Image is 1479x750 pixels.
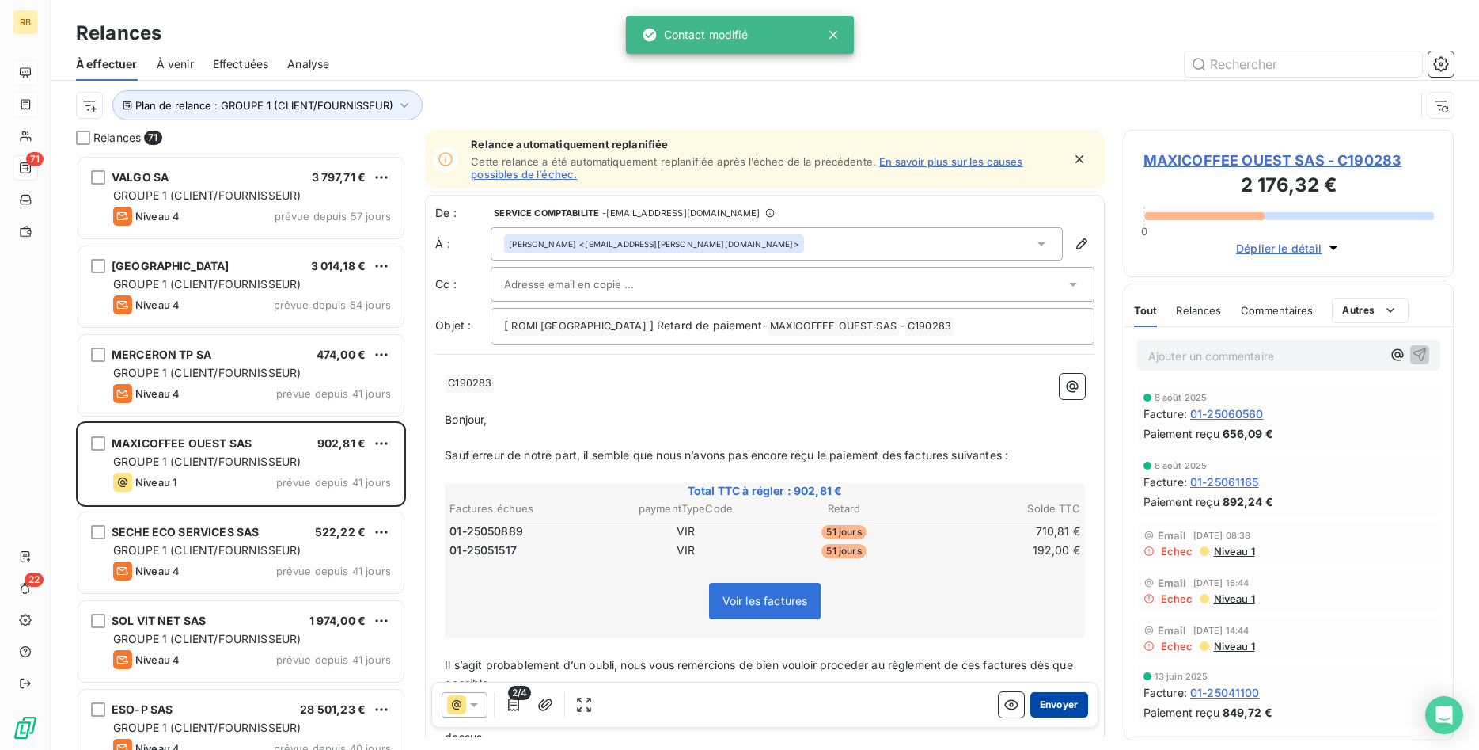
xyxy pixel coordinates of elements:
div: grid [76,155,406,750]
span: 522,22 € [315,525,366,539]
span: MAXICOFFEE OUEST SAS [112,436,252,450]
span: ] Retard de paiement- [650,318,767,332]
span: [DATE] 14:44 [1193,626,1250,635]
span: Tout [1134,304,1158,317]
span: De : [435,205,491,221]
span: prévue depuis 41 jours [276,387,391,400]
span: MAXICOFFEE OUEST SAS [768,318,899,336]
span: Echec [1161,545,1193,558]
span: Objet : [435,318,471,332]
span: VALGO SA [112,170,169,184]
span: ESO-P SAS [112,702,173,716]
span: MERCERON TP SA [112,348,211,361]
h3: 2 176,32 € [1143,171,1434,203]
span: GROUPE 1 (CLIENT/FOURNISSEUR) [113,366,301,379]
span: Relances [93,130,141,146]
span: 01-25050889 [449,523,523,539]
span: Cette relance a été automatiquement replanifiée après l’échec de la précédente. [471,155,876,168]
span: Niveau 1 [1212,545,1255,558]
span: - [EMAIL_ADDRESS][DOMAIN_NAME] [602,208,760,218]
span: Paiement reçu [1143,425,1219,442]
span: [GEOGRAPHIC_DATA] [112,259,229,272]
span: Niveau 1 [135,476,176,489]
span: À venir [157,56,194,72]
span: 01-25051517 [449,543,517,558]
span: Plan de relance : GROUPE 1 (CLIENT/FOURNISSEUR) [135,99,393,112]
span: Déplier le détail [1236,240,1322,257]
span: [DATE] 08:38 [1193,531,1251,540]
span: Niveau 4 [135,653,180,666]
td: 192,00 € [924,542,1081,559]
span: 474,00 € [317,348,366,361]
span: Analyse [287,56,329,72]
span: 8 août 2025 [1155,461,1208,470]
th: Factures échues [449,501,605,517]
span: SOL VIT NET SAS [112,614,206,627]
span: GROUPE 1 (CLIENT/FOURNISSEUR) [113,188,301,202]
label: À : [435,236,491,252]
span: Niveau 4 [135,387,180,400]
button: Déplier le détail [1231,239,1346,257]
span: MAXICOFFEE OUEST SAS - C190283 [1143,150,1434,171]
span: prévue depuis 54 jours [274,299,391,311]
img: Logo LeanPay [13,715,38,740]
div: Contact modifié [642,21,748,49]
span: Echec [1161,640,1193,653]
span: 849,72 € [1223,704,1272,721]
input: Adresse email en copie ... [504,272,674,296]
span: 51 jours [821,544,866,558]
div: RB [13,10,38,35]
span: - [900,318,904,332]
span: prévue depuis 41 jours [276,565,391,577]
span: Bonjour, [445,413,487,426]
span: Total TTC à régler : 902,81 € [447,483,1083,499]
span: [PERSON_NAME] [509,238,576,249]
span: Niveau 1 [1212,592,1255,605]
span: SECHE ECO SERVICES SAS [112,525,259,539]
span: Voir les factures [722,594,808,607]
span: 8 août 2025 [1155,393,1208,402]
span: 28 501,23 € [300,702,366,716]
span: Niveau 4 [135,299,180,311]
td: VIR [607,542,764,559]
td: 710,81 € [924,523,1081,540]
span: 13 juin 2025 [1155,672,1208,681]
span: À effectuer [76,56,138,72]
th: paymentTypeCode [607,501,764,517]
span: Paiement reçu [1143,704,1219,721]
span: Paiement reçu [1143,493,1219,510]
span: prévue depuis 41 jours [276,653,391,666]
span: C190283 [905,318,954,336]
span: Facture : [1143,405,1187,422]
div: <[EMAIL_ADDRESS][PERSON_NAME][DOMAIN_NAME]> [509,238,798,249]
span: 3 797,71 € [312,170,366,184]
input: Rechercher [1185,51,1422,77]
span: Echec [1161,592,1193,605]
button: Autres [1332,298,1409,323]
span: 656,09 € [1223,425,1273,442]
span: GROUPE 1 (CLIENT/FOURNISSEUR) [113,543,301,557]
button: Plan de relance : GROUPE 1 (CLIENT/FOURNISSEUR) [112,90,423,120]
span: Effectuées [213,56,269,72]
span: 892,24 € [1223,493,1273,510]
span: SERVICE COMPTABILITE [494,208,599,218]
span: GROUPE 1 (CLIENT/FOURNISSEUR) [113,632,301,645]
span: Relance automatiquement replanifiée [471,138,1062,150]
span: Niveau 4 [135,565,180,577]
a: 71 [13,155,37,181]
span: 902,81 € [317,436,366,450]
span: GROUPE 1 (CLIENT/FOURNISSEUR) [113,455,301,468]
span: GROUPE 1 (CLIENT/FOURNISSEUR) [113,721,301,734]
span: [ [504,318,508,332]
span: 71 [144,131,161,145]
th: Solde TTC [924,501,1081,517]
span: 3 014,18 € [311,259,366,272]
span: Niveau 1 [1212,640,1255,653]
span: 2/4 [508,686,531,700]
span: 1 974,00 € [309,614,366,627]
span: Facture : [1143,684,1187,701]
span: prévue depuis 41 jours [276,476,391,489]
a: En savoir plus sur les causes possibles de l’échec. [471,155,1022,181]
span: Email [1158,529,1187,542]
span: ROMI [GEOGRAPHIC_DATA] [509,318,648,336]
